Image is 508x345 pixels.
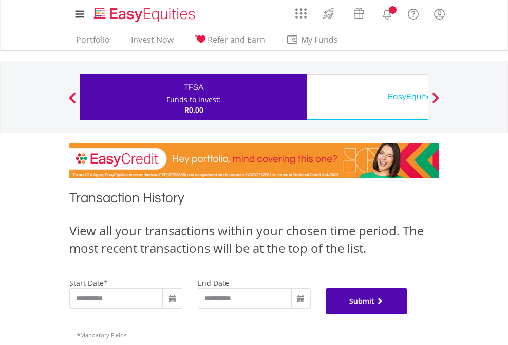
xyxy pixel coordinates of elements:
[166,95,221,105] div: Funds to invest:
[62,97,83,107] button: Previous
[69,143,439,178] img: EasyCredit Promotion Banner
[184,105,203,115] span: R0.00
[400,3,426,23] a: FAQ's and Support
[72,34,114,50] a: Portfolio
[295,8,307,19] img: grid-menu-icon.svg
[69,189,439,212] h1: Transaction History
[198,278,229,288] label: end date
[344,3,374,22] a: Vouchers
[350,5,367,22] img: vouchers-v2.svg
[92,6,199,23] img: EasyEquities_Logo.png
[286,33,353,46] span: My Funds
[326,288,407,314] button: Submit
[69,278,104,288] label: start date
[425,97,446,107] button: Next
[77,331,126,339] span: Mandatory Fields
[86,80,301,95] div: TFSA
[127,34,178,50] a: Invest Now
[320,5,337,22] img: thrive-v2.svg
[208,34,265,45] span: Refer and Earn
[191,34,269,50] a: Refer and Earn
[90,3,199,23] a: Home page
[374,3,400,23] a: Notifications
[289,3,313,19] a: AppsGrid
[426,3,453,25] a: My Profile
[69,222,439,258] div: View all your transactions within your chosen time period. The most recent transactions will be a...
